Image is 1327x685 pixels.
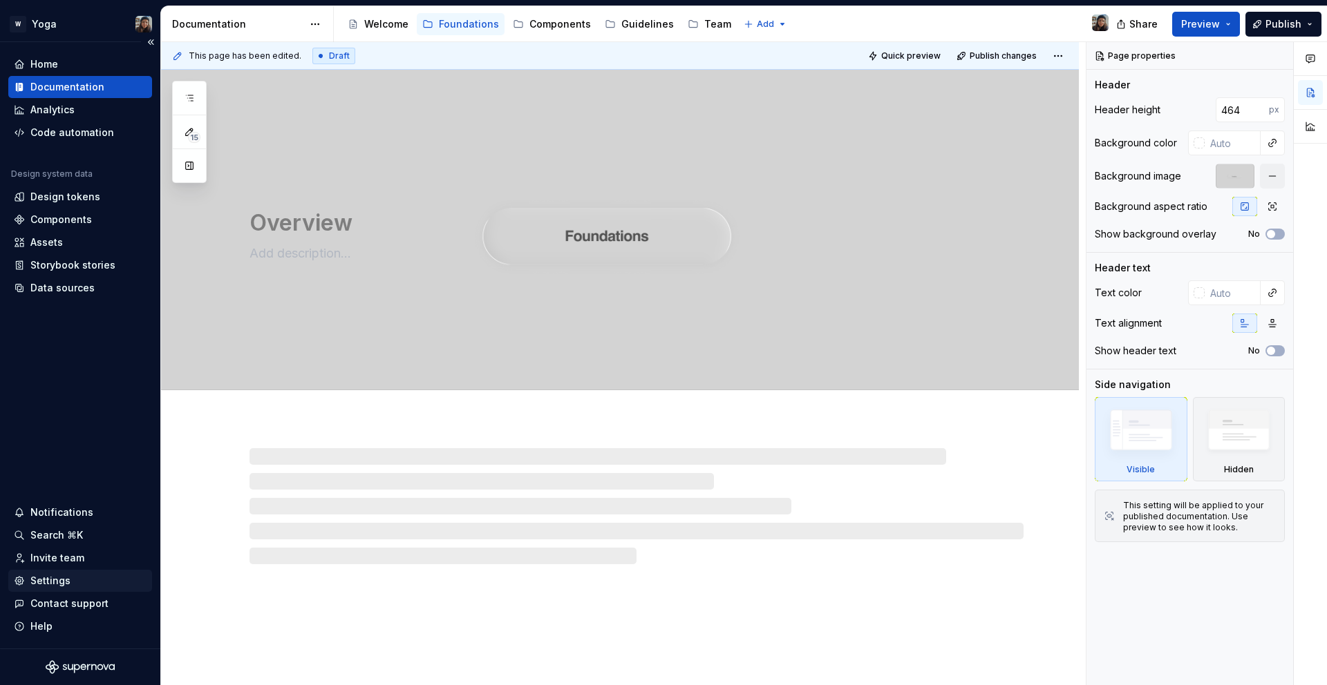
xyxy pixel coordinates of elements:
[8,615,152,637] button: Help
[621,17,674,31] div: Guidelines
[364,17,408,31] div: Welcome
[1095,316,1162,330] div: Text alignment
[439,17,499,31] div: Foundations
[30,574,70,588] div: Settings
[1095,169,1181,183] div: Background image
[30,190,100,204] div: Design tokens
[8,592,152,615] button: Contact support
[1095,200,1207,213] div: Background aspect ratio
[135,16,152,32] img: Larissa Matos
[30,619,53,633] div: Help
[10,16,26,32] div: W
[3,9,158,39] button: WYogaLarissa Matos
[8,547,152,569] a: Invite team
[8,209,152,231] a: Components
[682,13,737,35] a: Team
[864,46,947,66] button: Quick preview
[189,50,301,61] span: This page has been edited.
[8,76,152,98] a: Documentation
[188,132,200,143] span: 15
[46,660,115,674] svg: Supernova Logo
[8,570,152,592] a: Settings
[329,50,350,61] span: Draft
[1224,464,1254,475] div: Hidden
[8,186,152,208] a: Design tokens
[599,13,679,35] a: Guidelines
[342,13,414,35] a: Welcome
[1095,344,1176,358] div: Show header text
[1172,12,1240,37] button: Preview
[740,15,791,34] button: Add
[8,53,152,75] a: Home
[507,13,596,35] a: Components
[30,258,115,272] div: Storybook stories
[247,206,1021,240] textarea: Overview
[1095,136,1177,150] div: Background color
[30,213,92,226] div: Components
[11,168,93,180] div: Design system data
[757,19,774,30] span: Add
[529,17,591,31] div: Components
[30,597,109,610] div: Contact support
[1095,103,1160,117] div: Header height
[141,32,160,52] button: Collapse sidebar
[30,80,104,94] div: Documentation
[1265,17,1301,31] span: Publish
[8,524,152,546] button: Search ⌘K
[30,505,93,519] div: Notifications
[8,277,152,299] a: Data sources
[30,281,95,295] div: Data sources
[172,17,303,31] div: Documentation
[1205,131,1261,155] input: Auto
[8,99,152,121] a: Analytics
[1129,17,1158,31] span: Share
[1109,12,1167,37] button: Share
[8,122,152,144] a: Code automation
[970,50,1037,61] span: Publish changes
[30,103,75,117] div: Analytics
[1095,227,1216,241] div: Show background overlay
[30,57,58,71] div: Home
[8,231,152,253] a: Assets
[952,46,1043,66] button: Publish changes
[704,17,731,31] div: Team
[1092,15,1109,31] img: Larissa Matos
[8,254,152,276] a: Storybook stories
[1248,229,1260,240] label: No
[417,13,505,35] a: Foundations
[30,551,84,565] div: Invite team
[881,50,941,61] span: Quick preview
[30,235,63,249] div: Assets
[1123,500,1276,533] div: This setting will be applied to your published documentation. Use preview to see how it looks.
[1181,17,1220,31] span: Preview
[1205,280,1261,305] input: Auto
[1245,12,1321,37] button: Publish
[1193,397,1286,481] div: Hidden
[8,501,152,523] button: Notifications
[1127,464,1155,475] div: Visible
[1095,286,1142,300] div: Text color
[30,528,83,542] div: Search ⌘K
[1095,397,1187,481] div: Visible
[1269,104,1279,115] p: px
[1095,261,1151,275] div: Header text
[342,10,737,38] div: Page tree
[1095,378,1171,392] div: Side navigation
[1095,78,1130,92] div: Header
[30,126,114,139] div: Code automation
[1216,97,1269,122] input: Auto
[1248,345,1260,356] label: No
[32,17,57,31] div: Yoga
